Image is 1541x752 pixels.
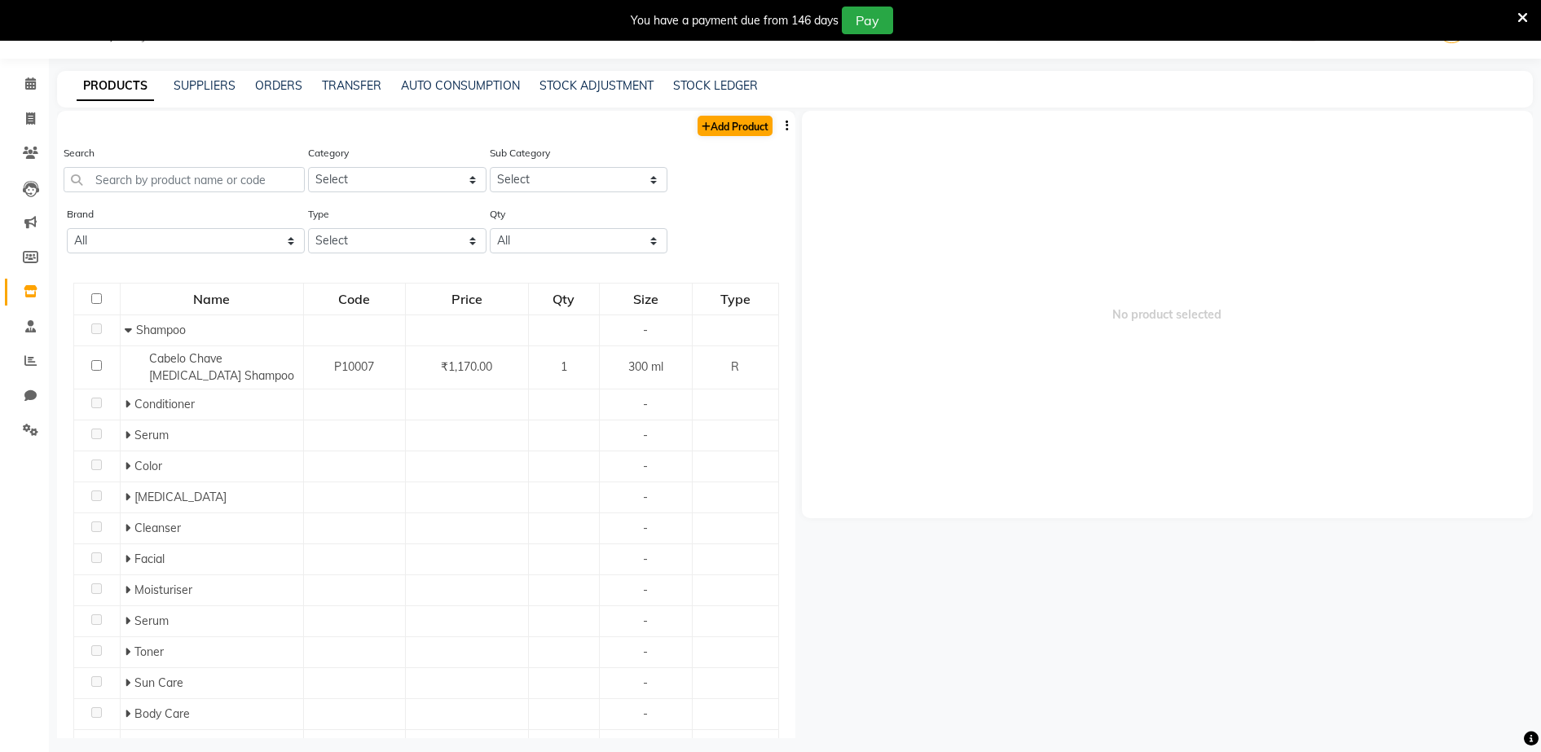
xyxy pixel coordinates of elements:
[490,146,550,161] label: Sub Category
[673,78,758,93] a: STOCK LEDGER
[802,111,1534,518] span: No product selected
[643,706,648,721] span: -
[308,207,329,222] label: Type
[643,644,648,659] span: -
[530,284,598,314] div: Qty
[643,583,648,597] span: -
[401,78,520,93] a: AUTO CONSUMPTION
[255,78,302,93] a: ORDERS
[441,359,492,374] span: ₹1,170.00
[134,644,164,659] span: Toner
[643,675,648,690] span: -
[125,521,134,535] span: Expand Row
[134,706,190,721] span: Body Care
[539,78,654,93] a: STOCK ADJUSTMENT
[698,116,773,136] a: Add Product
[125,613,134,628] span: Expand Row
[322,78,381,93] a: TRANSFER
[643,490,648,504] span: -
[643,613,648,628] span: -
[308,146,349,161] label: Category
[125,552,134,566] span: Expand Row
[64,146,95,161] label: Search
[643,521,648,535] span: -
[643,428,648,442] span: -
[601,284,691,314] div: Size
[125,737,134,752] span: Expand Row
[149,351,294,383] span: Cabelo Chave [MEDICAL_DATA] Shampoo
[125,706,134,721] span: Expand Row
[643,552,648,566] span: -
[628,359,663,374] span: 300 ml
[134,552,165,566] span: Facial
[693,284,777,314] div: Type
[134,397,195,411] span: Conditioner
[64,167,305,192] input: Search by product name or code
[407,284,527,314] div: Price
[134,613,169,628] span: Serum
[125,490,134,504] span: Expand Row
[134,428,169,442] span: Serum
[174,78,236,93] a: SUPPLIERS
[631,12,839,29] div: You have a payment due from 146 days
[125,428,134,442] span: Expand Row
[842,7,893,34] button: Pay
[125,644,134,659] span: Expand Row
[134,675,183,690] span: Sun Care
[125,323,136,337] span: Collapse Row
[134,459,162,473] span: Color
[134,583,192,597] span: Moisturiser
[125,675,134,690] span: Expand Row
[134,737,200,752] span: Kit & Combo
[731,359,739,374] span: R
[134,521,181,535] span: Cleanser
[125,583,134,597] span: Expand Row
[305,284,404,314] div: Code
[643,323,648,337] span: -
[121,284,302,314] div: Name
[136,323,186,337] span: Shampoo
[125,459,134,473] span: Expand Row
[77,72,154,101] a: PRODUCTS
[643,397,648,411] span: -
[134,490,227,504] span: [MEDICAL_DATA]
[125,397,134,411] span: Expand Row
[67,207,94,222] label: Brand
[490,207,505,222] label: Qty
[561,359,567,374] span: 1
[643,737,648,752] span: -
[334,359,374,374] span: P10007
[643,459,648,473] span: -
